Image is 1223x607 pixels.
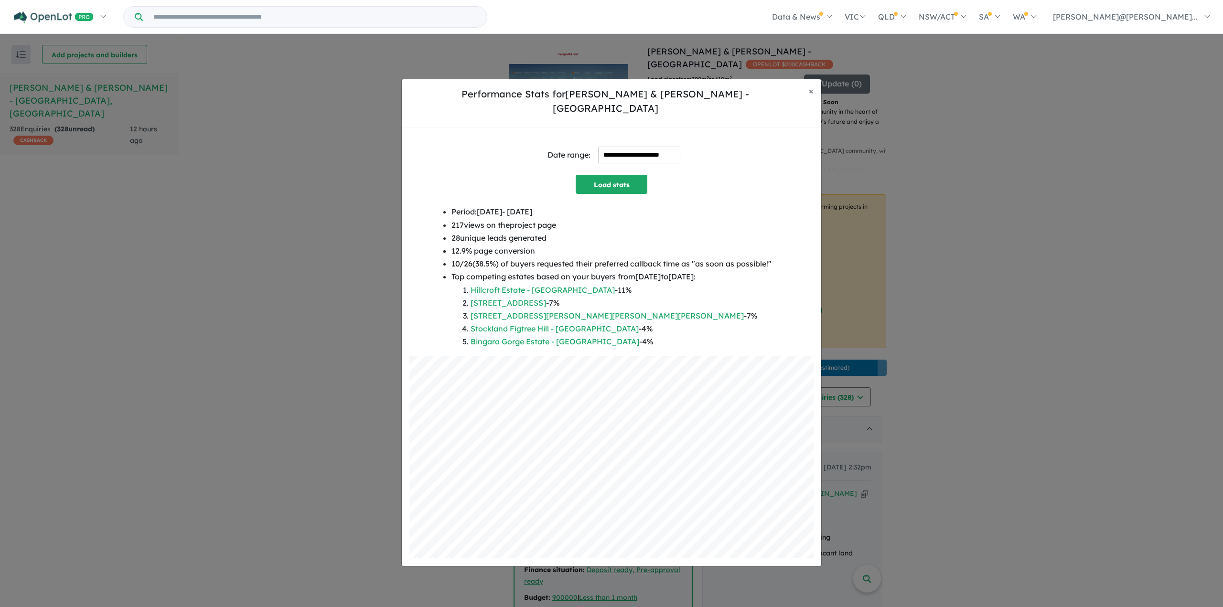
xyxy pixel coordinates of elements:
[451,219,772,232] li: 217 views on the project page
[809,85,814,96] span: ×
[471,297,772,309] li: - 7 %
[471,335,772,348] li: - 4 %
[471,337,639,346] a: Bingara Gorge Estate - [GEOGRAPHIC_DATA]
[547,149,590,161] div: Date range:
[576,175,647,194] button: Load stats
[471,324,639,333] a: Stockland Figtree Hill - [GEOGRAPHIC_DATA]
[471,322,772,335] li: - 4 %
[409,87,801,116] h5: Performance Stats for [PERSON_NAME] & [PERSON_NAME] - [GEOGRAPHIC_DATA]
[471,298,546,308] a: [STREET_ADDRESS]
[451,232,772,245] li: 28 unique leads generated
[451,245,772,257] li: 12.9 % page conversion
[145,7,485,27] input: Try estate name, suburb, builder or developer
[471,311,744,320] a: [STREET_ADDRESS][PERSON_NAME][PERSON_NAME][PERSON_NAME]
[451,257,772,270] li: 10 / 26 ( 38.5 %) of buyers requested their preferred callback time as " as soon as possible! "
[451,205,772,218] li: Period: [DATE] - [DATE]
[451,270,772,348] li: Top competing estates based on your buyers from [DATE] to [DATE] :
[14,11,94,23] img: Openlot PRO Logo White
[471,309,772,322] li: - 7 %
[1053,12,1198,21] span: [PERSON_NAME]@[PERSON_NAME]...
[471,285,615,295] a: Hillcroft Estate - [GEOGRAPHIC_DATA]
[471,284,772,297] li: - 11 %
